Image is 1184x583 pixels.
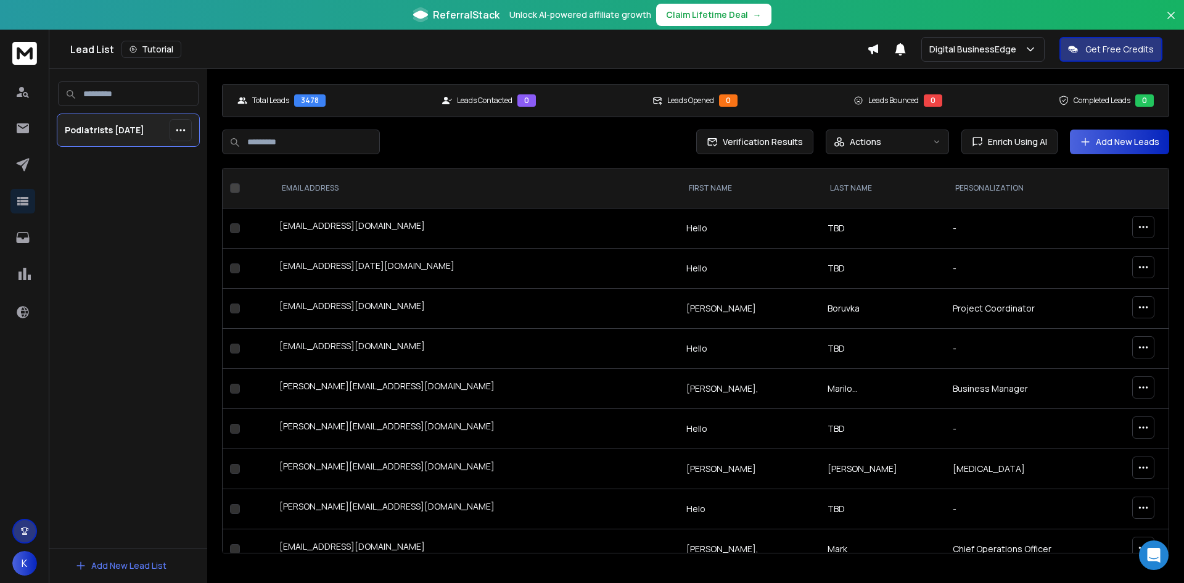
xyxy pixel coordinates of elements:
button: Claim Lifetime Deal→ [656,4,771,26]
td: - [945,329,1092,369]
td: [PERSON_NAME] [679,449,820,489]
div: [EMAIL_ADDRESS][DOMAIN_NAME] [279,540,672,558]
div: [EMAIL_ADDRESS][DOMAIN_NAME] [279,300,672,317]
td: Hello [679,209,820,249]
button: Tutorial [121,41,181,58]
button: Get Free Credits [1059,37,1162,62]
td: Business Manager [945,369,1092,409]
div: [PERSON_NAME][EMAIL_ADDRESS][DOMAIN_NAME] [279,500,672,518]
td: TBD [820,329,945,369]
td: - [945,209,1092,249]
td: - [945,489,1092,529]
div: [PERSON_NAME][EMAIL_ADDRESS][DOMAIN_NAME] [279,380,672,397]
div: [PERSON_NAME][EMAIL_ADDRESS][DOMAIN_NAME] [279,420,672,437]
td: Hello [679,329,820,369]
div: [EMAIL_ADDRESS][DATE][DOMAIN_NAME] [279,260,672,277]
td: - [945,409,1092,449]
p: Total Leads [252,96,289,105]
p: Unlock AI-powered affiliate growth [509,9,651,21]
div: 0 [924,94,942,107]
td: [PERSON_NAME] [679,289,820,329]
th: FIRST NAME [679,168,820,209]
div: Open Intercom Messenger [1139,540,1169,570]
div: 0 [517,94,536,107]
td: Boruvka [820,289,945,329]
span: → [753,9,762,21]
div: 3478 [294,94,326,107]
td: - [945,249,1092,289]
span: Enrich Using AI [983,136,1047,148]
a: Add New Leads [1080,136,1159,148]
div: Lead List [70,41,867,58]
td: [MEDICAL_DATA] [945,449,1092,489]
p: Leads Bounced [868,96,919,105]
td: TBD [820,409,945,449]
th: EMAIL ADDRESS [272,168,679,209]
td: [PERSON_NAME] [820,449,945,489]
div: [EMAIL_ADDRESS][DOMAIN_NAME] [279,220,672,237]
p: Get Free Credits [1085,43,1154,56]
button: Close banner [1163,7,1179,37]
td: Hello [679,249,820,289]
p: Leads Opened [667,96,714,105]
td: TBD [820,209,945,249]
td: Marilo... [820,369,945,409]
button: Enrich Using AI [961,130,1058,154]
div: [PERSON_NAME][EMAIL_ADDRESS][DOMAIN_NAME] [279,460,672,478]
button: Add New Lead List [65,553,176,578]
th: personalization [945,168,1092,209]
td: TBD [820,249,945,289]
td: Project Coordinator [945,289,1092,329]
p: Digital BusinessEdge [929,43,1021,56]
span: ReferralStack [433,7,499,22]
td: TBD [820,489,945,529]
td: Mark [820,529,945,569]
button: Add New Leads [1070,130,1169,154]
button: Verification Results [696,130,813,154]
p: Podiatrists [DATE] [65,124,144,136]
button: K [12,551,37,576]
th: LAST NAME [820,168,945,209]
p: Leads Contacted [457,96,512,105]
td: [PERSON_NAME], [679,369,820,409]
p: Actions [850,136,881,148]
p: Completed Leads [1074,96,1130,105]
td: [PERSON_NAME], [679,529,820,569]
div: [EMAIL_ADDRESS][DOMAIN_NAME] [279,340,672,357]
td: Chief Operations Officer [945,529,1092,569]
span: Verification Results [718,136,803,148]
div: 0 [719,94,738,107]
div: 0 [1135,94,1154,107]
td: Hello [679,409,820,449]
td: Helo [679,489,820,529]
